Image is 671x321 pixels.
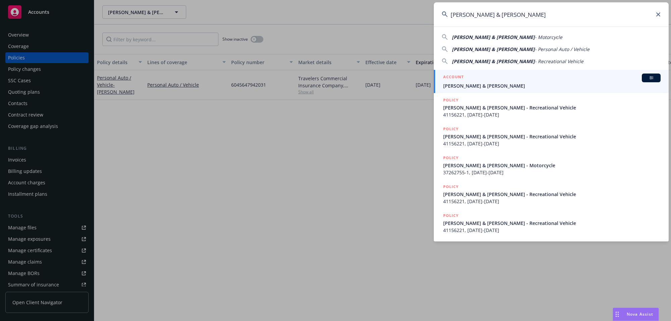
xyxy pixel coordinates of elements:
[452,46,535,52] span: [PERSON_NAME] & [PERSON_NAME]
[434,2,669,27] input: Search...
[434,70,669,93] a: ACCOUNTBI[PERSON_NAME] & [PERSON_NAME]
[452,58,535,64] span: [PERSON_NAME] & [PERSON_NAME]
[443,183,459,190] h5: POLICY
[627,311,653,317] span: Nova Assist
[452,34,535,40] span: [PERSON_NAME] & [PERSON_NAME]
[443,97,459,103] h5: POLICY
[443,169,661,176] span: 37262755-1, [DATE]-[DATE]
[443,154,459,161] h5: POLICY
[443,212,459,219] h5: POLICY
[443,133,661,140] span: [PERSON_NAME] & [PERSON_NAME] - Recreational Vehicle
[443,191,661,198] span: [PERSON_NAME] & [PERSON_NAME] - Recreational Vehicle
[535,58,583,64] span: - Recreational Vehicle
[644,75,658,81] span: BI
[613,308,621,321] div: Drag to move
[443,111,661,118] span: 41156221, [DATE]-[DATE]
[434,122,669,151] a: POLICY[PERSON_NAME] & [PERSON_NAME] - Recreational Vehicle41156221, [DATE]-[DATE]
[443,74,464,82] h5: ACCOUNT
[443,104,661,111] span: [PERSON_NAME] & [PERSON_NAME] - Recreational Vehicle
[613,308,659,321] button: Nova Assist
[443,162,661,169] span: [PERSON_NAME] & [PERSON_NAME] - Motorcycle
[434,93,669,122] a: POLICY[PERSON_NAME] & [PERSON_NAME] - Recreational Vehicle41156221, [DATE]-[DATE]
[434,209,669,237] a: POLICY[PERSON_NAME] & [PERSON_NAME] - Recreational Vehicle41156221, [DATE]-[DATE]
[434,151,669,180] a: POLICY[PERSON_NAME] & [PERSON_NAME] - Motorcycle37262755-1, [DATE]-[DATE]
[443,82,661,89] span: [PERSON_NAME] & [PERSON_NAME]
[443,220,661,227] span: [PERSON_NAME] & [PERSON_NAME] - Recreational Vehicle
[434,180,669,209] a: POLICY[PERSON_NAME] & [PERSON_NAME] - Recreational Vehicle41156221, [DATE]-[DATE]
[443,126,459,132] h5: POLICY
[535,46,589,52] span: - Personal Auto / Vehicle
[443,227,661,234] span: 41156221, [DATE]-[DATE]
[443,140,661,147] span: 41156221, [DATE]-[DATE]
[535,34,562,40] span: - Motorcycle
[443,198,661,205] span: 41156221, [DATE]-[DATE]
